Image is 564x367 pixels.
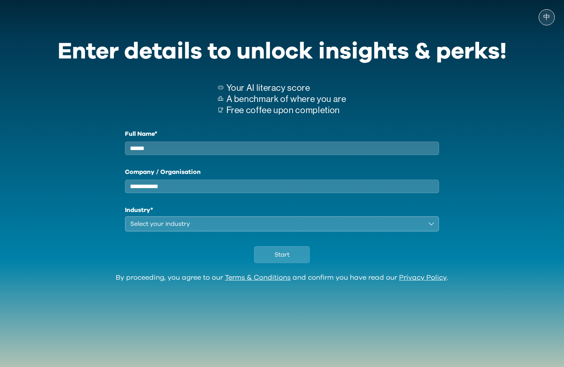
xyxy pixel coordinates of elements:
a: Terms & Conditions [225,274,291,281]
div: By proceeding, you agree to our and confirm you have read our . [116,274,448,282]
p: Your AI literacy score [226,82,346,93]
h1: Industry* [125,205,439,215]
label: Full Name* [125,129,439,138]
span: 中 [543,13,550,21]
div: Select your industry [130,219,423,229]
button: Start [254,246,310,263]
div: Enter details to unlock insights & perks! [58,33,507,70]
a: Privacy Policy [399,274,447,281]
p: A benchmark of where you are [226,93,346,105]
button: Select your industry [125,216,439,232]
span: Start [275,250,289,259]
label: Company / Organisation [125,167,439,177]
p: Free coffee upon completion [226,105,346,116]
